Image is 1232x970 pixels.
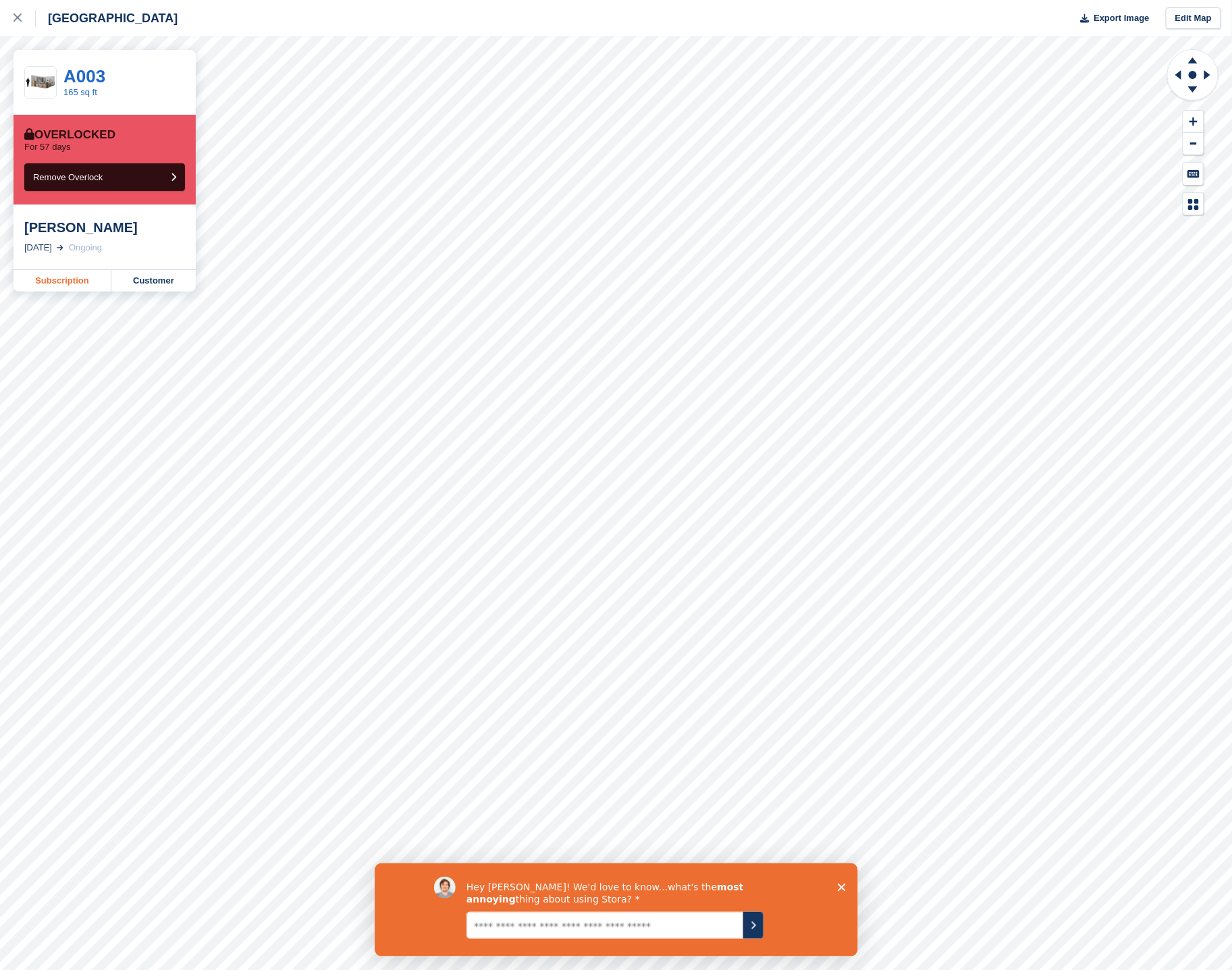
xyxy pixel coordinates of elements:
img: 175-sqft-unit%20(3).jpg [25,71,56,95]
button: Map Legend [1183,193,1204,215]
button: Remove Overlock [24,163,185,191]
a: A003 [63,66,105,86]
span: Remove Overlock [33,172,103,182]
img: arrow-right-light-icn-cde0832a797a2874e46488d9cf13f60e5c3a73dbe684e267c42b8395dfbc2abf.svg [57,245,63,250]
div: [GEOGRAPHIC_DATA] [36,10,178,26]
a: Customer [111,270,196,292]
iframe: Survey by David from Stora [375,863,858,956]
a: Edit Map [1166,7,1221,30]
div: [PERSON_NAME] [24,219,185,236]
button: Export Image [1073,7,1150,30]
div: [DATE] [24,241,52,254]
div: Ongoing [69,241,102,254]
span: Export Image [1094,11,1149,25]
p: For 57 days [24,142,71,153]
button: Keyboard Shortcuts [1183,163,1204,185]
div: Overlocked [24,128,115,142]
a: Subscription [14,270,111,292]
button: Zoom In [1183,111,1204,133]
a: 165 sq ft [63,87,97,97]
button: Zoom Out [1183,133,1204,155]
